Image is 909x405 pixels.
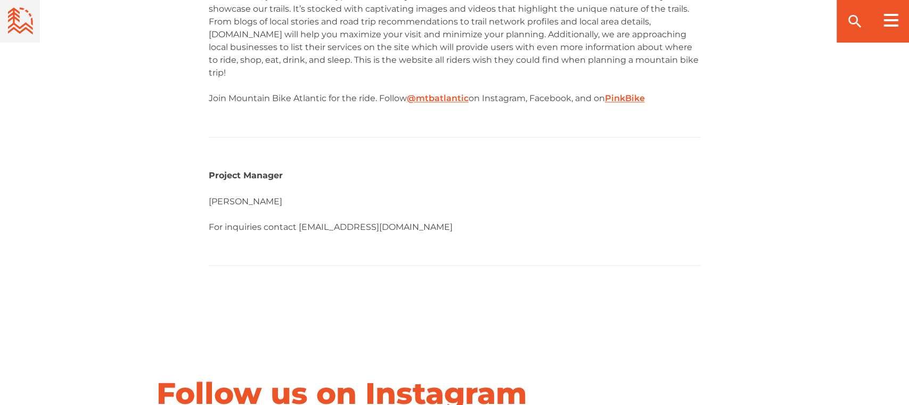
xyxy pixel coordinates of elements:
[209,92,701,105] p: Join Mountain Bike Atlantic for the ride. Follow on Instagram, Facebook, and on
[209,170,283,180] strong: Project Manager
[846,13,863,30] ion-icon: search
[605,93,645,103] a: PinkBike
[209,195,701,208] p: [PERSON_NAME]
[407,93,469,103] a: @mtbatlantic
[209,220,701,233] p: For inquiries contact [EMAIL_ADDRESS][DOMAIN_NAME]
